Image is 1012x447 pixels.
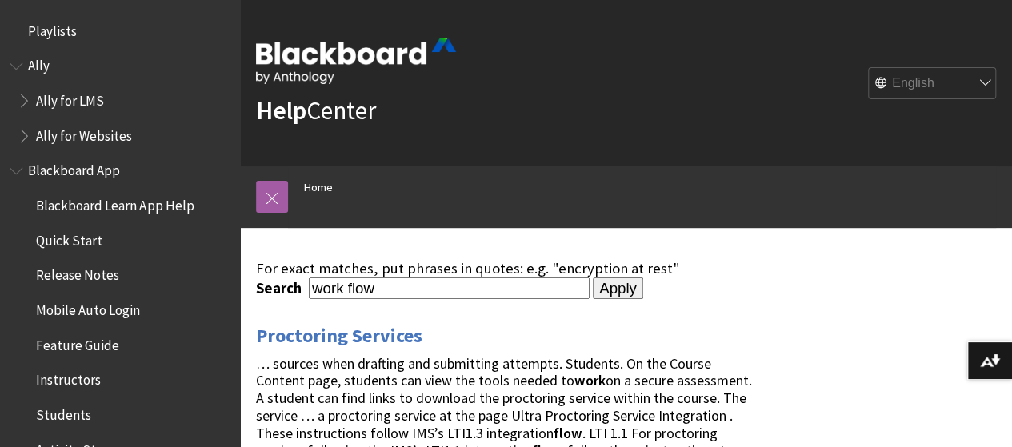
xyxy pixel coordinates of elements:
span: Blackboard App [28,158,120,179]
span: Ally for Websites [36,122,132,144]
span: Ally for LMS [36,87,104,109]
span: Ally [28,53,50,74]
span: Feature Guide [36,332,119,353]
span: Playlists [28,18,77,39]
span: Instructors [36,367,101,389]
a: HelpCenter [256,94,376,126]
input: Apply [593,277,643,300]
div: For exact matches, put phrases in quotes: e.g. "encryption at rest" [256,260,759,277]
strong: Help [256,94,306,126]
strong: work [574,371,606,389]
label: Search [256,279,306,297]
img: Blackboard by Anthology [256,38,456,84]
span: Release Notes [36,262,119,284]
nav: Book outline for Playlists [10,18,230,45]
select: Site Language Selector [869,68,997,100]
a: Home [304,178,333,198]
a: Proctoring Services [256,323,422,349]
span: Students [36,401,91,423]
nav: Book outline for Anthology Ally Help [10,53,230,150]
span: Mobile Auto Login [36,297,140,318]
span: Quick Start [36,227,102,249]
span: Blackboard Learn App Help [36,192,194,214]
strong: flow [554,424,582,442]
